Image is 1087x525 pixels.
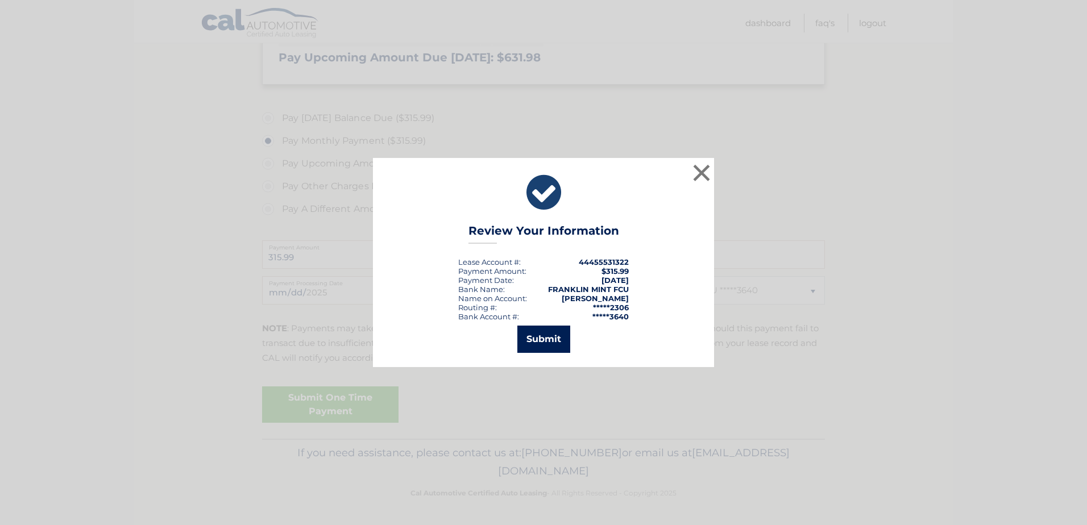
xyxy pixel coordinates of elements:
div: Lease Account #: [458,257,521,266]
strong: 44455531322 [579,257,629,266]
span: Payment Date [458,276,512,285]
div: Bank Account #: [458,312,519,321]
span: [DATE] [601,276,629,285]
strong: [PERSON_NAME] [562,294,629,303]
div: Payment Amount: [458,266,526,276]
div: Routing #: [458,303,497,312]
div: Name on Account: [458,294,527,303]
strong: FRANKLIN MINT FCU [548,285,629,294]
button: × [690,161,713,184]
div: Bank Name: [458,285,505,294]
button: Submit [517,326,570,353]
span: $315.99 [601,266,629,276]
div: : [458,276,514,285]
h3: Review Your Information [468,224,619,244]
